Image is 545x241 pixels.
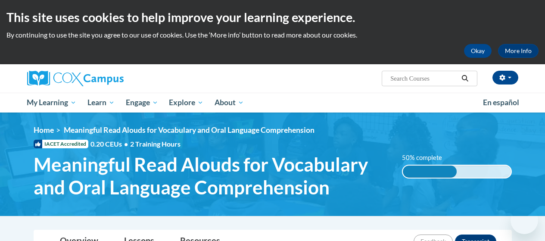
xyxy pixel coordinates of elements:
span: My Learning [27,97,76,108]
span: 2 Training Hours [130,140,181,148]
button: Search [458,73,471,84]
input: Search Courses [389,73,458,84]
span: • [124,140,128,148]
span: Engage [126,97,158,108]
a: En español [477,94,525,112]
span: En español [483,98,519,107]
a: Cox Campus [27,71,182,86]
a: Engage [120,93,164,113]
p: By continuing to use the site you agree to our use of cookies. Use the ‘More info’ button to read... [6,30,539,40]
span: IACET Accredited [34,140,88,148]
span: 0.20 CEUs [90,139,130,149]
img: Cox Campus [27,71,124,86]
a: Home [34,125,54,135]
a: Learn [82,93,120,113]
span: Learn [87,97,115,108]
span: Meaningful Read Alouds for Vocabulary and Oral Language Comprehension [34,153,389,199]
a: More Info [498,44,539,58]
h2: This site uses cookies to help improve your learning experience. [6,9,539,26]
button: Account Settings [492,71,518,85]
a: Explore [163,93,209,113]
div: Main menu [21,93,525,113]
div: 50% complete [403,166,457,178]
span: About [215,97,244,108]
a: My Learning [22,93,82,113]
a: About [209,93,249,113]
span: Meaningful Read Alouds for Vocabulary and Oral Language Comprehension [64,125,315,135]
button: Okay [464,44,492,58]
label: 50% complete [402,153,452,163]
iframe: Button to launch messaging window [511,207,538,234]
span: Explore [169,97,203,108]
